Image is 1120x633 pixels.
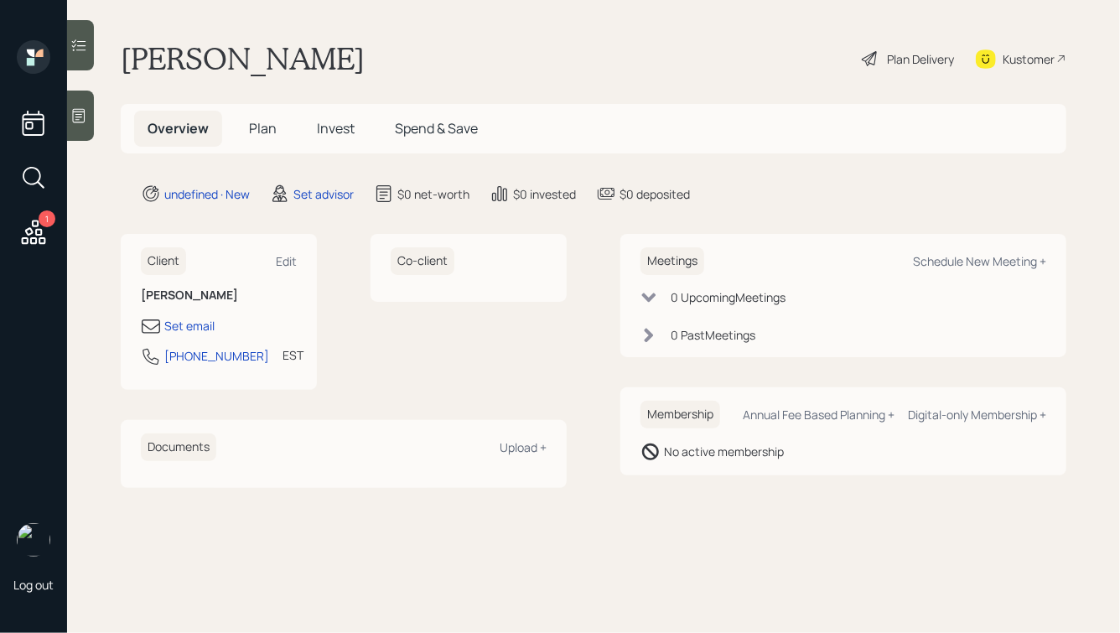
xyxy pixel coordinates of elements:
[887,50,954,68] div: Plan Delivery
[391,247,454,275] h6: Co-client
[664,443,784,460] div: No active membership
[671,288,786,306] div: 0 Upcoming Meeting s
[17,523,50,557] img: hunter_neumayer.jpg
[121,40,365,77] h1: [PERSON_NAME]
[164,317,215,335] div: Set email
[293,185,354,203] div: Set advisor
[1003,50,1055,68] div: Kustomer
[908,407,1046,423] div: Digital-only Membership +
[620,185,690,203] div: $0 deposited
[397,185,469,203] div: $0 net-worth
[148,119,209,137] span: Overview
[141,433,216,461] h6: Documents
[513,185,576,203] div: $0 invested
[640,401,720,428] h6: Membership
[141,288,297,303] h6: [PERSON_NAME]
[395,119,478,137] span: Spend & Save
[743,407,894,423] div: Annual Fee Based Planning +
[141,247,186,275] h6: Client
[249,119,277,137] span: Plan
[283,346,303,364] div: EST
[671,326,755,344] div: 0 Past Meeting s
[276,253,297,269] div: Edit
[13,577,54,593] div: Log out
[39,210,55,227] div: 1
[164,185,250,203] div: undefined · New
[317,119,355,137] span: Invest
[640,247,704,275] h6: Meetings
[164,347,269,365] div: [PHONE_NUMBER]
[500,439,547,455] div: Upload +
[913,253,1046,269] div: Schedule New Meeting +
